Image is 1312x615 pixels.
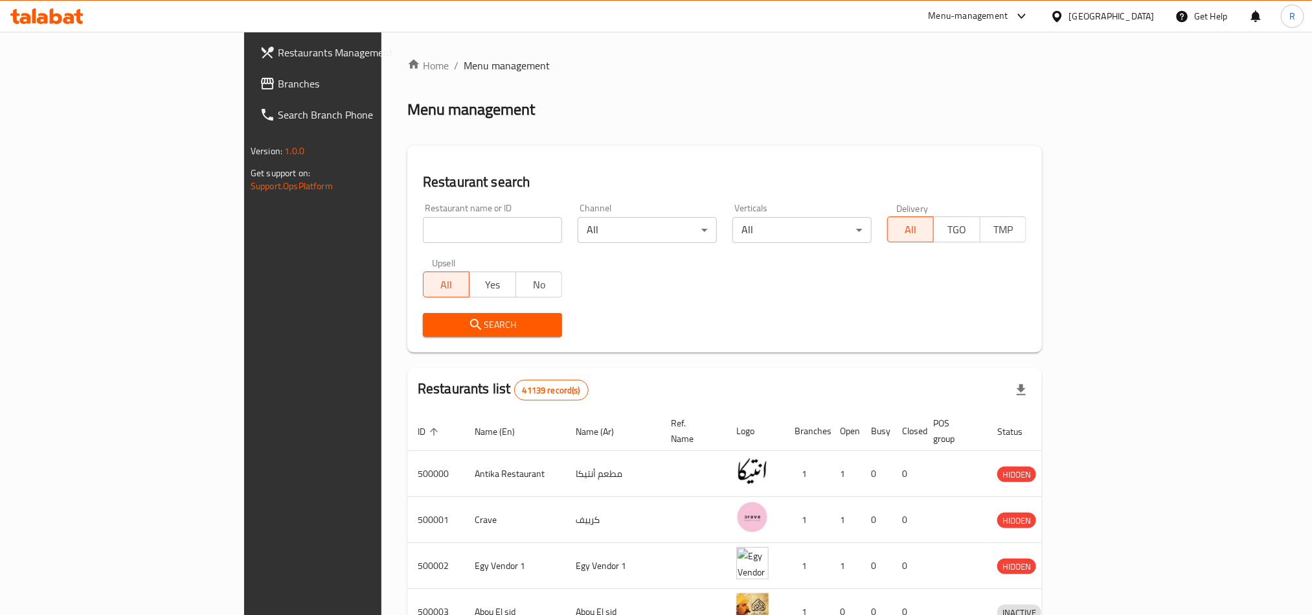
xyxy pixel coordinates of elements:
[892,451,923,497] td: 0
[830,451,861,497] td: 1
[278,45,453,60] span: Restaurants Management
[249,68,463,99] a: Branches
[464,497,565,543] td: Crave
[565,543,661,589] td: Egy Vendor 1
[997,559,1036,574] span: HIDDEN
[464,451,565,497] td: Antika Restaurant
[892,412,923,451] th: Closed
[249,99,463,130] a: Search Branch Phone
[432,259,456,268] label: Upsell
[278,107,453,122] span: Search Branch Phone
[939,220,975,239] span: TGO
[515,272,562,297] button: No
[736,547,769,579] img: Egy Vendor 1
[861,412,892,451] th: Busy
[892,497,923,543] td: 0
[578,217,717,243] div: All
[251,178,333,194] a: Support.OpsPlatform
[997,513,1036,528] span: HIDDEN
[407,58,1042,73] nav: breadcrumb
[784,543,830,589] td: 1
[784,451,830,497] td: 1
[986,220,1021,239] span: TMP
[1006,375,1037,406] div: Export file
[433,317,552,333] span: Search
[896,203,929,213] label: Delivery
[284,143,304,159] span: 1.0.0
[251,165,310,181] span: Get support on:
[418,379,589,400] h2: Restaurants list
[736,455,769,487] img: Antika Restaurant
[423,172,1026,192] h2: Restaurant search
[464,58,550,73] span: Menu management
[423,272,469,297] button: All
[929,8,1008,24] div: Menu-management
[475,275,510,294] span: Yes
[997,424,1039,439] span: Status
[980,216,1026,242] button: TMP
[278,76,453,91] span: Branches
[732,217,872,243] div: All
[784,412,830,451] th: Branches
[423,217,562,243] input: Search for restaurant name or ID..
[514,380,589,400] div: Total records count
[565,497,661,543] td: كرييف
[861,451,892,497] td: 0
[933,216,980,242] button: TGO
[997,467,1036,482] span: HIDDEN
[736,501,769,533] img: Crave
[565,451,661,497] td: مطعم أنتيكا
[892,543,923,589] td: 0
[418,424,442,439] span: ID
[887,216,934,242] button: All
[997,467,1036,482] div: HIDDEN
[933,415,971,447] span: POS group
[671,415,710,447] span: Ref. Name
[726,412,784,451] th: Logo
[251,143,282,159] span: Version:
[830,412,861,451] th: Open
[830,543,861,589] td: 1
[521,275,557,294] span: No
[830,497,861,543] td: 1
[464,543,565,589] td: Egy Vendor 1
[515,384,588,397] span: 41139 record(s)
[423,313,562,337] button: Search
[249,37,463,68] a: Restaurants Management
[469,272,515,297] button: Yes
[861,497,892,543] td: 0
[429,275,464,294] span: All
[784,497,830,543] td: 1
[475,424,532,439] span: Name (En)
[997,559,1036,574] div: HIDDEN
[576,424,631,439] span: Name (Ar)
[1289,9,1295,23] span: R
[407,99,535,120] h2: Menu management
[1069,9,1155,23] div: [GEOGRAPHIC_DATA]
[861,543,892,589] td: 0
[893,220,929,239] span: All
[997,513,1036,528] div: HIDDEN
